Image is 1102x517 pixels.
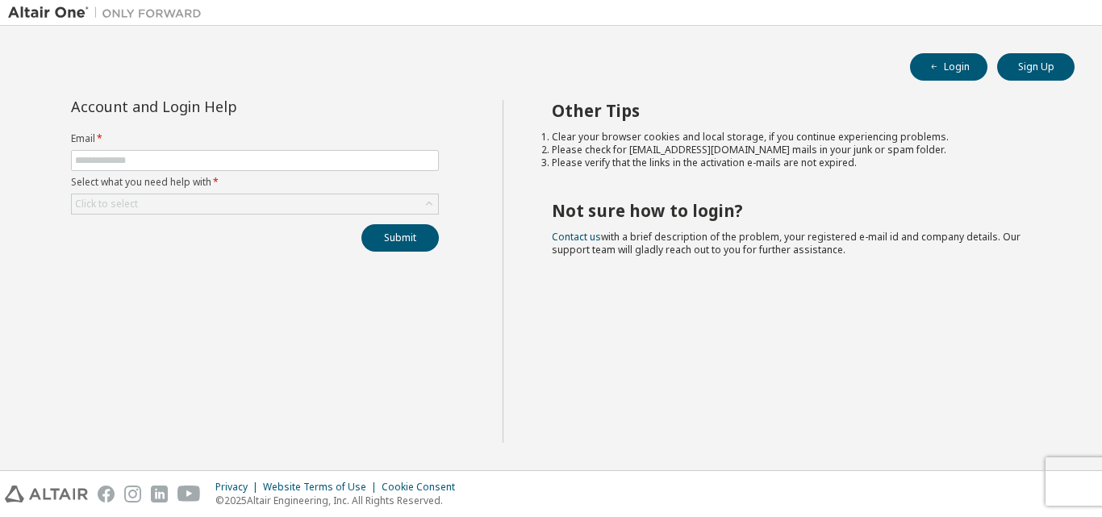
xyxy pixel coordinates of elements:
[98,486,115,502] img: facebook.svg
[263,481,382,494] div: Website Terms of Use
[552,156,1046,169] li: Please verify that the links in the activation e-mails are not expired.
[71,132,439,145] label: Email
[124,486,141,502] img: instagram.svg
[72,194,438,214] div: Click to select
[552,100,1046,121] h2: Other Tips
[552,230,601,244] a: Contact us
[552,144,1046,156] li: Please check for [EMAIL_ADDRESS][DOMAIN_NAME] mails in your junk or spam folder.
[5,486,88,502] img: altair_logo.svg
[71,176,439,189] label: Select what you need help with
[75,198,138,211] div: Click to select
[997,53,1075,81] button: Sign Up
[910,53,987,81] button: Login
[215,481,263,494] div: Privacy
[8,5,210,21] img: Altair One
[177,486,201,502] img: youtube.svg
[71,100,365,113] div: Account and Login Help
[361,224,439,252] button: Submit
[215,494,465,507] p: © 2025 Altair Engineering, Inc. All Rights Reserved.
[552,131,1046,144] li: Clear your browser cookies and local storage, if you continue experiencing problems.
[552,200,1046,221] h2: Not sure how to login?
[151,486,168,502] img: linkedin.svg
[382,481,465,494] div: Cookie Consent
[552,230,1021,256] span: with a brief description of the problem, your registered e-mail id and company details. Our suppo...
